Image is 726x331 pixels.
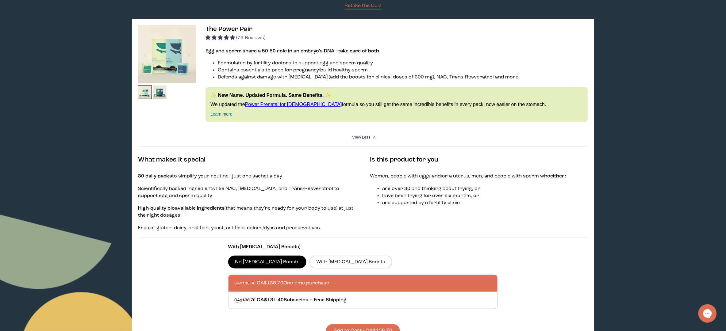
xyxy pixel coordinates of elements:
[138,155,356,165] h4: What makes it special
[372,136,378,139] i: <
[382,185,588,192] li: are over 30 and thinking about trying, or
[382,192,588,200] li: have been trying for over six months, or
[138,173,356,180] p: to simplify your routine—just one sachet a day
[206,26,252,32] span: The Power Pair
[218,67,588,74] li: Contains essentials to prep for pregnancy/build healthy sperm
[153,86,167,99] img: thumbnail image
[352,135,374,140] summary: View Less <
[138,86,152,99] img: thumbnail image
[218,60,588,67] li: Formulated by fertility doctors to support egg and sperm quality
[245,102,342,107] a: Power Prenatal for [DEMOGRAPHIC_DATA]
[138,25,196,83] img: thumbnail image
[370,173,588,180] p: Women, people with eggs and/or a uterus, men, and people with sperm who
[210,93,331,98] strong: ✨ New Name. Updated Formula. Same Benefits. ✨
[138,174,172,179] strong: 30 daily packs
[352,135,371,139] span: View Less
[695,302,720,325] iframe: Gorgias live chat messenger
[309,256,392,268] label: With [MEDICAL_DATA] Boosts
[206,36,236,40] span: 4.92 stars
[228,256,307,268] label: No [MEDICAL_DATA] Boosts
[210,112,232,116] a: Learn more
[138,206,225,211] strong: High-quality bioavailable ingredients
[138,225,356,232] p: Free of gluten, dairy, shellfish, yeast, artificial colors/dyes and preservatives
[370,155,588,165] h4: Is this product for you
[210,101,583,108] p: We updated the formula so you still get the same incredible benefits in every pack, now easier on...
[218,74,588,81] li: Defends against damage with [MEDICAL_DATA] (add the boosts for clinical doses of 600 mg), NAC, Tr...
[344,2,381,10] a: Retake the Quiz
[138,185,356,200] p: Scientifically backed ingredients like NAC, [MEDICAL_DATA] and Trans-Resveratrol to support egg a...
[206,49,379,54] strong: Egg and sperm share a 50-50 role in an embryo’s DNA—take care of both
[382,200,588,207] li: are supported by a fertility clinic
[236,36,265,40] span: (79 Reviews)
[551,174,566,179] strong: either:
[228,244,498,251] p: With [MEDICAL_DATA] Boost(s)
[138,205,356,219] p: (that means they’re ready for your body to use) at just the right dosages
[344,3,381,8] span: Retake the Quiz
